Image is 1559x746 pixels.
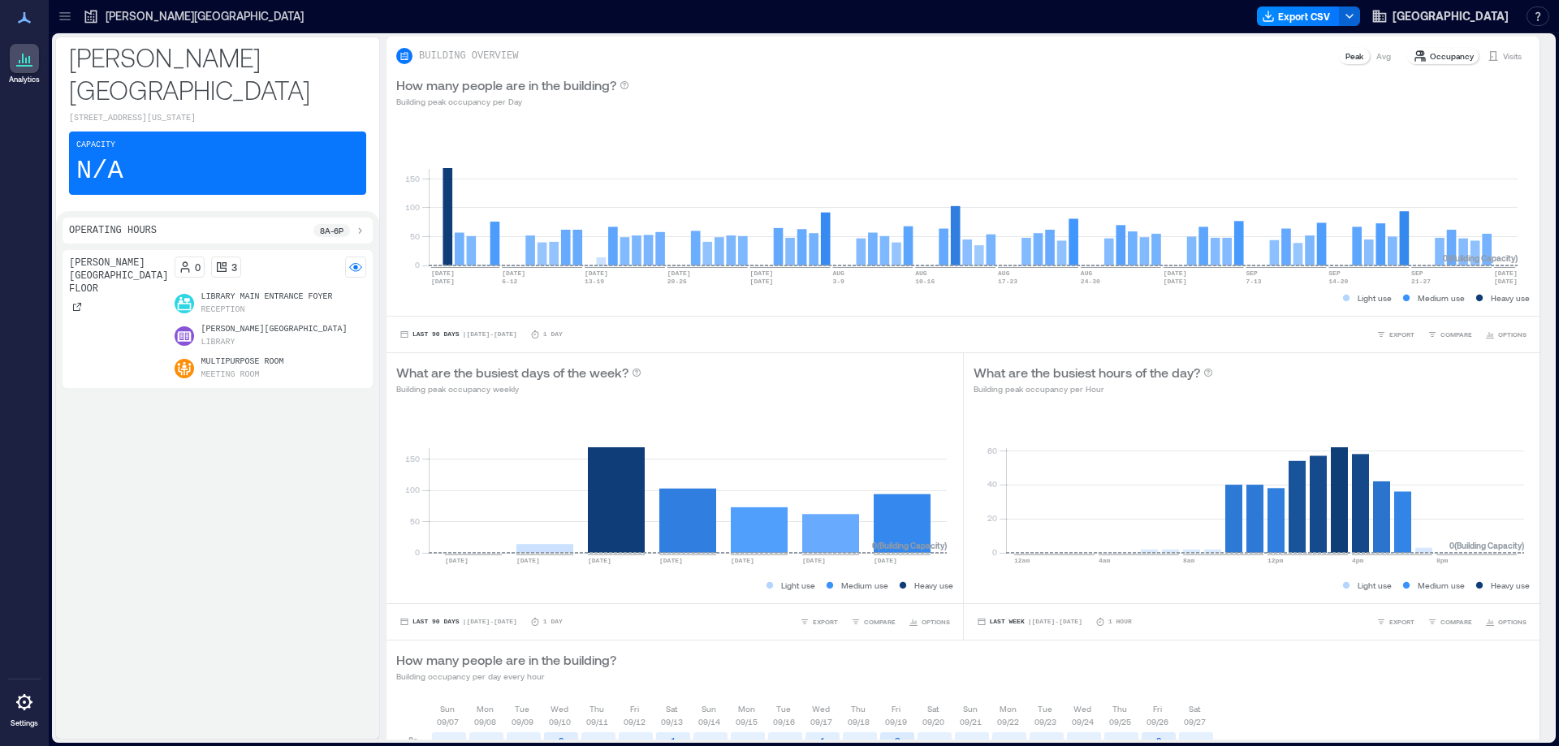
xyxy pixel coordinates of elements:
text: [DATE] [750,270,774,277]
p: 09/23 [1034,715,1056,728]
text: 12pm [1267,557,1283,564]
p: 09/11 [586,715,608,728]
text: [DATE] [502,270,525,277]
text: 1 [820,735,826,746]
p: Reception [201,304,244,317]
p: Heavy use [1491,579,1530,592]
text: 10-16 [915,278,935,285]
p: Wed [1073,702,1091,715]
button: Last Week |[DATE]-[DATE] [974,614,1086,630]
p: 09/18 [848,715,870,728]
text: [DATE] [750,278,774,285]
p: 09/20 [922,715,944,728]
p: [PERSON_NAME][GEOGRAPHIC_DATA] [201,323,347,336]
text: AUG [998,270,1010,277]
p: Medium use [1418,291,1465,304]
p: 09/08 [474,715,496,728]
a: Settings [5,683,44,733]
text: 21-27 [1411,278,1431,285]
p: Light use [1358,291,1392,304]
p: Tue [1038,702,1052,715]
text: 8pm [1436,557,1449,564]
span: EXPORT [1389,330,1414,339]
p: 09/21 [960,715,982,728]
p: 09/27 [1184,715,1206,728]
text: AUG [915,270,927,277]
button: [GEOGRAPHIC_DATA] [1367,3,1514,29]
text: [DATE] [1494,278,1518,285]
p: Peak [1345,50,1363,63]
p: [STREET_ADDRESS][US_STATE] [69,112,366,125]
tspan: 100 [405,485,420,494]
p: Building occupancy per day every hour [396,670,616,683]
p: 09/22 [997,715,1019,728]
p: Heavy use [1491,291,1530,304]
text: 6-12 [502,278,517,285]
text: 13-19 [585,278,604,285]
text: 12am [1014,557,1030,564]
text: 2 [559,735,564,746]
text: AUG [832,270,844,277]
p: 09/16 [773,715,795,728]
tspan: 50 [410,516,420,526]
button: OPTIONS [1482,326,1530,343]
text: [DATE] [1164,270,1187,277]
text: [DATE] [445,557,469,564]
p: Thu [851,702,866,715]
tspan: 20 [987,513,996,523]
p: Tue [515,702,529,715]
text: [DATE] [874,557,897,564]
text: SEP [1328,270,1341,277]
text: 4pm [1352,557,1364,564]
p: 3 [231,261,237,274]
p: Medium use [1418,579,1465,592]
text: [DATE] [659,557,683,564]
text: [DATE] [516,557,540,564]
text: 3 [895,735,900,746]
tspan: 0 [415,547,420,557]
tspan: 0 [991,547,996,557]
p: 8a - 6p [320,224,343,237]
p: BUILDING OVERVIEW [419,50,518,63]
p: Sun [440,702,455,715]
p: 09/26 [1147,715,1168,728]
text: 17-23 [998,278,1017,285]
text: 24-30 [1081,278,1100,285]
tspan: 60 [987,445,996,455]
p: Library [201,336,235,349]
text: 8am [1183,557,1195,564]
a: Analytics [4,39,45,89]
text: 2 [1156,735,1162,746]
p: 1 Day [543,330,563,339]
text: 14-20 [1328,278,1348,285]
p: Mon [738,702,755,715]
p: What are the busiest hours of the day? [974,363,1200,382]
p: 09/15 [736,715,758,728]
tspan: 150 [405,454,420,464]
p: Building peak occupancy per Hour [974,382,1213,395]
p: [PERSON_NAME][GEOGRAPHIC_DATA] [69,41,366,106]
text: [DATE] [431,278,455,285]
button: OPTIONS [905,614,953,630]
button: Last 90 Days |[DATE]-[DATE] [396,614,520,630]
p: Building peak occupancy weekly [396,382,641,395]
p: 09/13 [661,715,683,728]
p: Wed [551,702,568,715]
span: OPTIONS [1498,617,1527,627]
button: Export CSV [1257,6,1340,26]
p: Operating Hours [69,224,157,237]
span: COMPARE [1440,617,1472,627]
tspan: 100 [405,202,420,212]
text: AUG [1081,270,1093,277]
tspan: 0 [415,260,420,270]
p: How many people are in the building? [396,75,616,95]
span: EXPORT [813,617,838,627]
p: 09/09 [512,715,533,728]
p: 0 [195,261,201,274]
text: [DATE] [1494,270,1518,277]
p: 09/12 [624,715,646,728]
span: COMPARE [1440,330,1472,339]
span: EXPORT [1389,617,1414,627]
tspan: 150 [405,174,420,183]
text: [DATE] [585,270,608,277]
